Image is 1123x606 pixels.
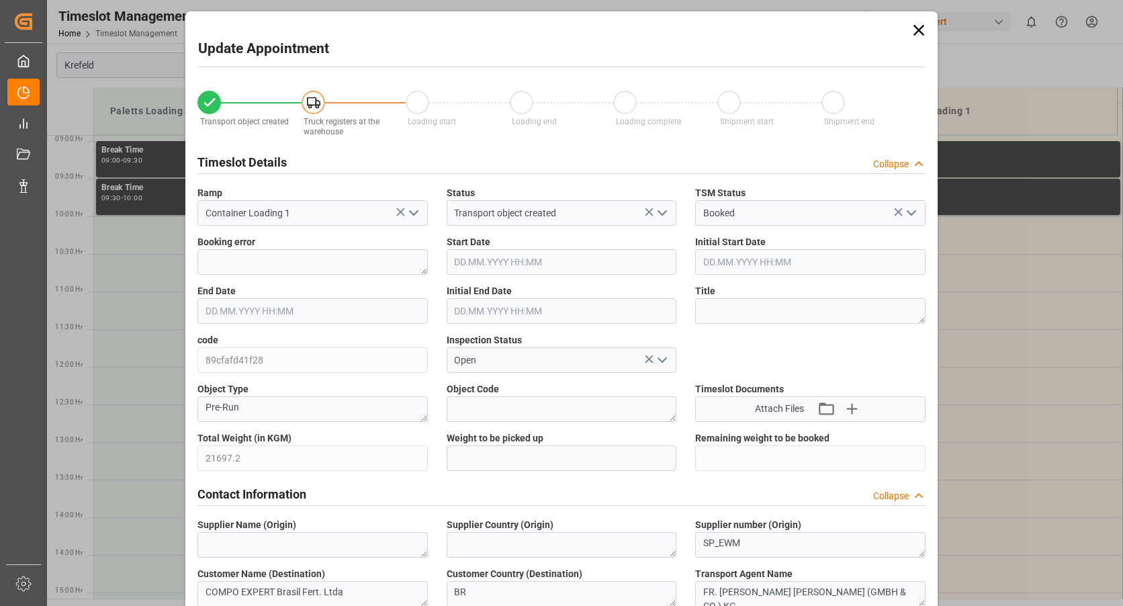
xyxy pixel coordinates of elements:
span: Timeslot Documents [695,382,784,396]
span: Initial End Date [447,284,512,298]
span: Loading start [408,117,456,126]
span: Customer Name (Destination) [197,567,325,581]
span: Supplier Name (Origin) [197,518,296,532]
span: Object Code [447,382,499,396]
input: Type to search/select [197,200,428,226]
span: Total Weight (in KGM) [197,431,291,445]
input: DD.MM.YYYY HH:MM [447,249,677,275]
span: Loading end [512,117,557,126]
button: open menu [652,203,672,224]
span: End Date [197,284,236,298]
span: Shipment start [720,117,774,126]
span: Supplier number (Origin) [695,518,801,532]
input: DD.MM.YYYY HH:MM [447,298,677,324]
input: DD.MM.YYYY HH:MM [197,298,428,324]
span: Start Date [447,235,490,249]
span: Transport object created [200,117,289,126]
span: Booking error [197,235,255,249]
h2: Timeslot Details [197,153,287,171]
input: DD.MM.YYYY HH:MM [695,249,926,275]
span: Initial Start Date [695,235,766,249]
span: Status [447,186,475,200]
span: Inspection Status [447,333,522,347]
span: Supplier Country (Origin) [447,518,553,532]
span: Loading complete [616,117,681,126]
span: Shipment end [824,117,874,126]
div: Collapse [873,489,909,503]
span: Weight to be picked up [447,431,543,445]
button: open menu [652,350,672,371]
span: Customer Country (Destination) [447,567,582,581]
span: Transport Agent Name [695,567,793,581]
button: open menu [402,203,422,224]
span: Attach Files [755,402,804,416]
span: Truck registers at the warehouse [304,117,379,136]
span: Ramp [197,186,222,200]
input: Type to search/select [447,200,677,226]
h2: Contact Information [197,485,306,503]
textarea: Pre-Run [197,396,428,422]
span: Title [695,284,715,298]
span: TSM Status [695,186,746,200]
span: code [197,333,218,347]
textarea: SP_EWM [695,532,926,558]
span: Remaining weight to be booked [695,431,829,445]
div: Collapse [873,157,909,171]
button: open menu [900,203,920,224]
span: Object Type [197,382,249,396]
h2: Update Appointment [198,38,329,60]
